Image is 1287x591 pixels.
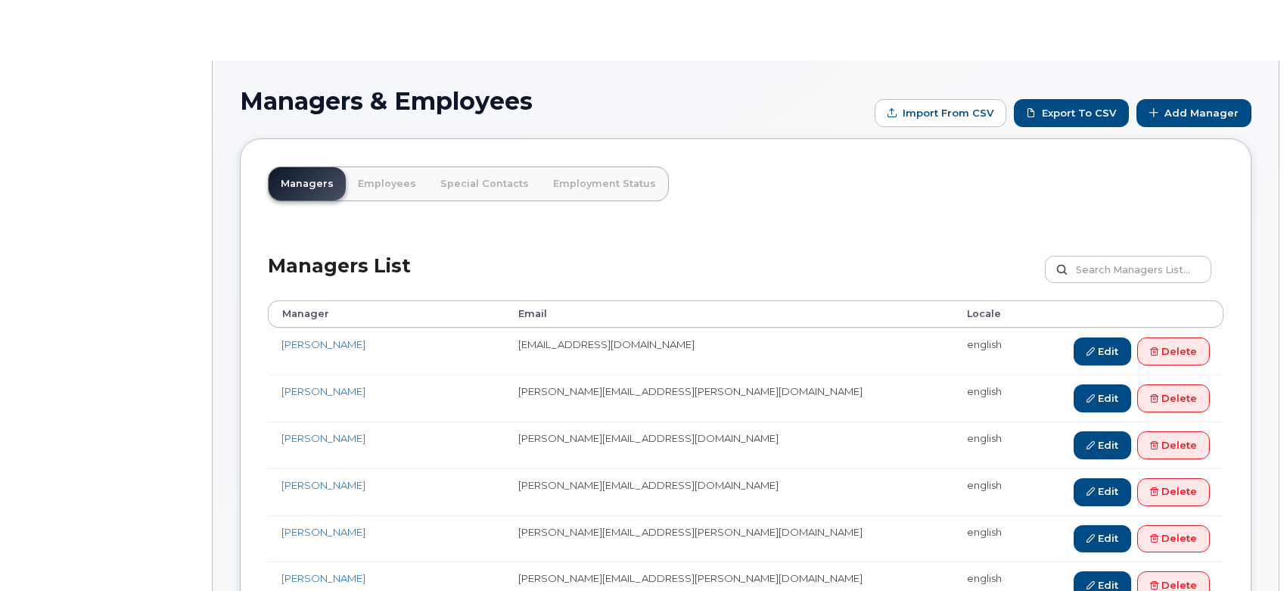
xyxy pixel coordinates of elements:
td: [PERSON_NAME][EMAIL_ADDRESS][PERSON_NAME][DOMAIN_NAME] [505,375,953,421]
td: english [953,468,1027,515]
td: english [953,515,1027,562]
a: Managers [269,167,346,201]
a: Delete [1137,478,1210,506]
a: Edit [1074,337,1131,365]
a: [PERSON_NAME] [281,526,365,538]
td: [PERSON_NAME][EMAIL_ADDRESS][DOMAIN_NAME] [505,468,953,515]
h2: Managers List [268,256,411,300]
a: Delete [1137,431,1210,459]
a: Employment Status [541,167,668,201]
h1: Managers & Employees [240,88,867,114]
a: [PERSON_NAME] [281,385,365,397]
th: Locale [953,300,1027,328]
a: [PERSON_NAME] [281,479,365,491]
a: Edit [1074,525,1131,553]
a: [PERSON_NAME] [281,432,365,444]
a: Delete [1137,337,1210,365]
a: Edit [1074,431,1131,459]
td: [PERSON_NAME][EMAIL_ADDRESS][PERSON_NAME][DOMAIN_NAME] [505,515,953,562]
th: Email [505,300,953,328]
a: Special Contacts [428,167,541,201]
a: Delete [1137,384,1210,412]
a: Delete [1137,525,1210,553]
td: [PERSON_NAME][EMAIL_ADDRESS][DOMAIN_NAME] [505,421,953,468]
a: Add Manager [1136,99,1251,127]
a: Export to CSV [1014,99,1129,127]
td: [EMAIL_ADDRESS][DOMAIN_NAME] [505,328,953,375]
td: english [953,421,1027,468]
th: Manager [268,300,505,328]
a: Edit [1074,384,1131,412]
a: [PERSON_NAME] [281,572,365,584]
td: english [953,328,1027,375]
form: Import from CSV [875,99,1006,127]
a: Edit [1074,478,1131,506]
td: english [953,375,1027,421]
a: [PERSON_NAME] [281,338,365,350]
a: Employees [346,167,428,201]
